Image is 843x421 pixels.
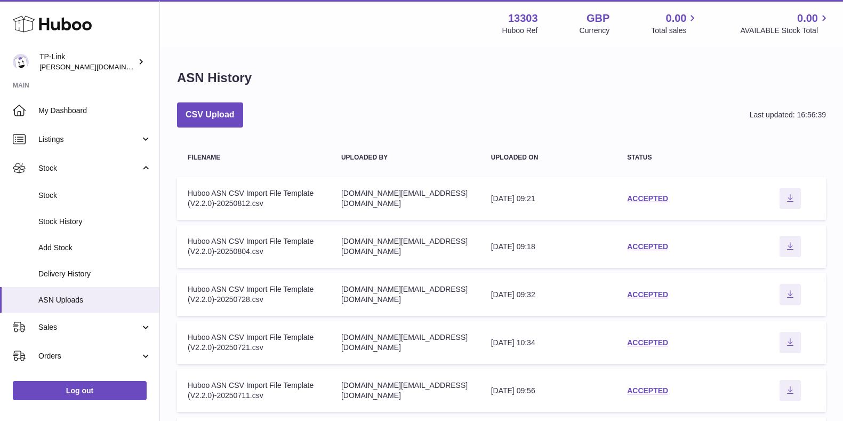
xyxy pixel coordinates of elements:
button: Download ASN file [780,236,801,257]
a: ACCEPTED [627,386,668,395]
button: Download ASN file [780,332,801,353]
span: 0.00 [666,11,687,26]
th: Uploaded by [331,144,480,172]
span: Listings [38,134,140,145]
a: ACCEPTED [627,242,668,251]
div: Huboo ASN CSV Import File Template (V2.2.0)-20250721.csv [188,332,320,353]
a: 0.00 AVAILABLE Stock Total [740,11,830,36]
img: susie.li@tp-link.com [13,54,29,70]
span: Stock [38,190,151,201]
span: [PERSON_NAME][DOMAIN_NAME][EMAIL_ADDRESS][DOMAIN_NAME] [39,62,269,71]
div: [DATE] 09:32 [491,290,606,300]
a: ACCEPTED [627,338,668,347]
span: AVAILABLE Stock Total [740,26,830,36]
a: ACCEPTED [627,290,668,299]
th: Filename [177,144,331,172]
span: ASN Uploads [38,295,151,305]
th: actions [755,144,826,172]
span: Total sales [651,26,699,36]
div: [DOMAIN_NAME][EMAIL_ADDRESS][DOMAIN_NAME] [341,380,470,401]
span: Orders [38,351,140,361]
span: 0.00 [797,11,818,26]
div: [DATE] 09:56 [491,386,606,396]
div: Huboo ASN CSV Import File Template (V2.2.0)-20250711.csv [188,380,320,401]
a: ACCEPTED [627,194,668,203]
button: CSV Upload [177,102,243,128]
div: Huboo ASN CSV Import File Template (V2.2.0)-20250728.csv [188,284,320,305]
th: Status [616,144,755,172]
span: Stock History [38,217,151,227]
button: Download ASN file [780,188,801,209]
div: TP-Link [39,52,135,72]
span: Sales [38,322,140,332]
a: 0.00 Total sales [651,11,699,36]
div: Huboo Ref [502,26,538,36]
div: [DOMAIN_NAME][EMAIL_ADDRESS][DOMAIN_NAME] [341,188,470,209]
div: Currency [580,26,610,36]
a: Log out [13,381,147,400]
div: Huboo ASN CSV Import File Template (V2.2.0)-20250812.csv [188,188,320,209]
div: [DOMAIN_NAME][EMAIL_ADDRESS][DOMAIN_NAME] [341,332,470,353]
div: [DATE] 09:18 [491,242,606,252]
strong: GBP [587,11,609,26]
span: Add Stock [38,243,151,253]
div: [DOMAIN_NAME][EMAIL_ADDRESS][DOMAIN_NAME] [341,284,470,305]
span: My Dashboard [38,106,151,116]
div: [DATE] 10:34 [491,338,606,348]
span: Delivery History [38,269,151,279]
strong: 13303 [508,11,538,26]
div: [DOMAIN_NAME][EMAIL_ADDRESS][DOMAIN_NAME] [341,236,470,257]
div: Last updated: 16:56:39 [750,110,826,120]
span: Stock [38,163,140,173]
th: Uploaded on [480,144,617,172]
button: Download ASN file [780,284,801,305]
div: [DATE] 09:21 [491,194,606,204]
button: Download ASN file [780,380,801,401]
h1: ASN History [177,69,252,86]
div: Huboo ASN CSV Import File Template (V2.2.0)-20250804.csv [188,236,320,257]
